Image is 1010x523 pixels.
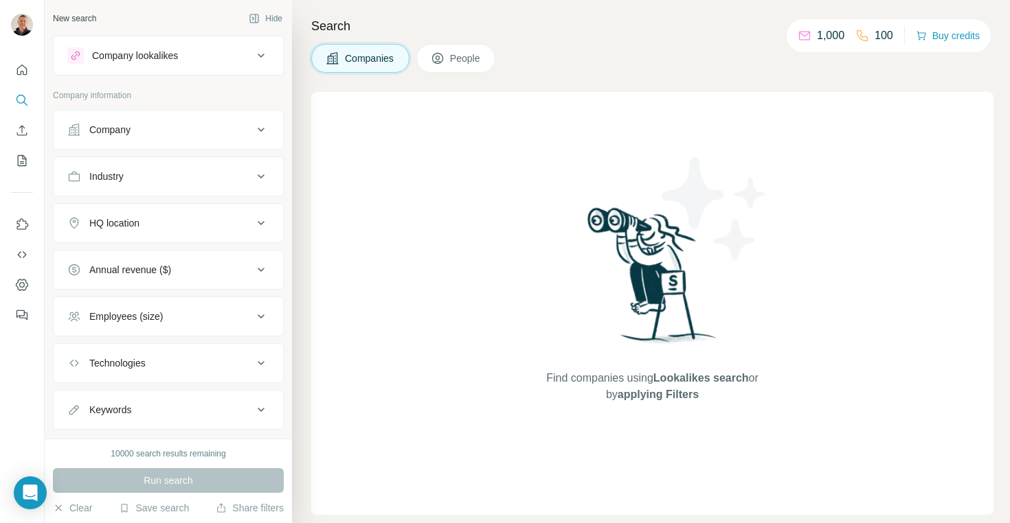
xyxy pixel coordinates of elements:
[11,118,33,143] button: Enrich CSV
[875,27,893,44] p: 100
[89,403,131,417] div: Keywords
[11,88,33,113] button: Search
[53,501,92,515] button: Clear
[89,310,163,323] div: Employees (size)
[11,58,33,82] button: Quick start
[216,501,284,515] button: Share filters
[54,300,283,333] button: Employees (size)
[54,393,283,426] button: Keywords
[11,212,33,237] button: Use Surfe on LinkedIn
[653,372,749,384] span: Lookalikes search
[89,263,171,277] div: Annual revenue ($)
[653,147,776,270] img: Surfe Illustration - Stars
[450,51,482,65] span: People
[54,253,283,286] button: Annual revenue ($)
[89,123,131,137] div: Company
[817,27,844,44] p: 1,000
[581,204,724,357] img: Surfe Illustration - Woman searching with binoculars
[54,347,283,380] button: Technologies
[111,448,225,460] div: 10000 search results remaining
[11,242,33,267] button: Use Surfe API
[53,89,284,102] p: Company information
[54,113,283,146] button: Company
[119,501,189,515] button: Save search
[618,388,699,400] span: applying Filters
[239,8,292,29] button: Hide
[311,16,994,36] h4: Search
[11,272,33,297] button: Dashboard
[53,12,96,25] div: New search
[916,26,980,45] button: Buy credits
[14,476,47,509] div: Open Intercom Messenger
[54,207,283,240] button: HQ location
[92,49,178,62] div: Company lookalikes
[11,14,33,36] img: Avatar
[11,303,33,327] button: Feedback
[542,370,762,403] span: Find companies using or by
[11,148,33,173] button: My lists
[54,160,283,193] button: Industry
[345,51,395,65] span: Companies
[89,356,146,370] div: Technologies
[89,216,139,230] div: HQ location
[89,170,124,183] div: Industry
[54,39,283,72] button: Company lookalikes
